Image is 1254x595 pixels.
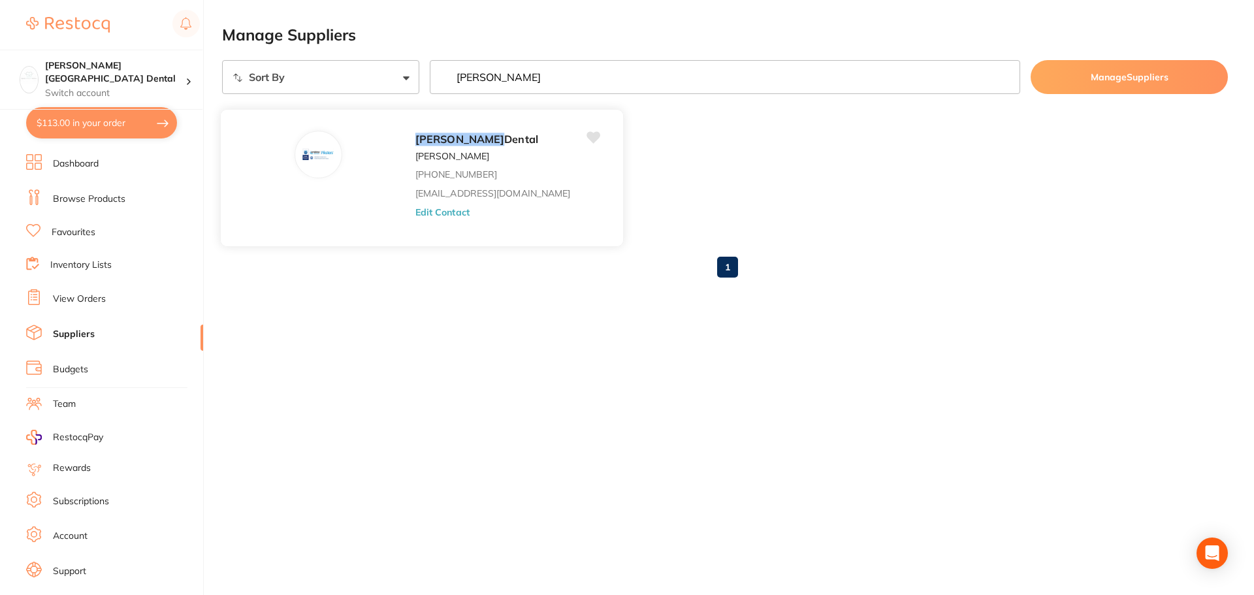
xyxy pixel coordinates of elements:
[53,431,103,444] span: RestocqPay
[53,398,76,411] a: Team
[415,188,570,199] a: [EMAIL_ADDRESS][DOMAIN_NAME]
[222,26,1228,44] h2: Manage Suppliers
[26,17,110,33] img: Restocq Logo
[53,193,125,206] a: Browse Products
[415,169,497,180] p: [PHONE_NUMBER]
[1031,60,1228,94] button: ManageSuppliers
[415,206,470,217] button: Edit Contact
[53,565,86,578] a: Support
[415,151,489,161] p: [PERSON_NAME]
[53,293,106,306] a: View Orders
[26,430,42,445] img: RestocqPay
[26,107,177,138] button: $113.00 in your order
[504,133,538,146] span: Dental
[45,59,185,85] h4: Maude Street Dental
[302,139,334,170] img: Erskine Dental
[45,87,185,100] p: Switch account
[717,254,738,280] a: 1
[50,259,112,272] a: Inventory Lists
[53,363,88,376] a: Budgets
[52,226,95,239] a: Favourites
[53,495,109,508] a: Subscriptions
[26,10,110,40] a: Restocq Logo
[20,67,38,84] img: Maude Street Dental
[53,328,95,341] a: Suppliers
[415,133,504,146] em: [PERSON_NAME]
[53,157,99,170] a: Dashboard
[53,462,91,475] a: Rewards
[53,530,88,543] a: Account
[26,430,103,445] a: RestocqPay
[1197,538,1228,569] div: Open Intercom Messenger
[430,60,1021,94] input: Search Suppliers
